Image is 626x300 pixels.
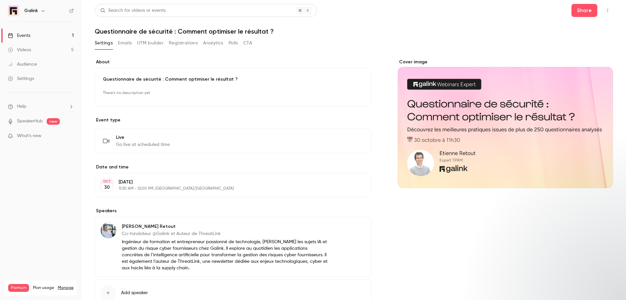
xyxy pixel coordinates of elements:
label: About [95,59,372,65]
p: Questionnaire de sécurité : Comment optimiser le résultat ? [103,76,363,83]
section: Cover image [398,59,613,188]
p: [PERSON_NAME] Retout [122,223,329,230]
label: Date and time [95,164,372,170]
button: Emails [118,38,132,48]
p: Co-fondateur @Galink et Auteur de ThreatLink [122,230,329,237]
img: Galink [8,6,19,16]
p: Event type [95,117,372,123]
div: Videos [8,47,31,53]
span: Live [116,134,170,141]
span: Premium [8,284,29,292]
button: Share [571,4,597,17]
span: Plan usage [33,285,54,291]
li: help-dropdown-opener [8,103,74,110]
span: What's new [17,133,41,139]
h6: Galink [24,8,38,14]
button: Registrations [169,38,198,48]
img: Etienne Retout [101,223,116,238]
div: Audience [8,61,37,68]
div: Settings [8,75,34,82]
div: Events [8,32,30,39]
a: SpeakerHub [17,118,43,125]
span: Go live at scheduled time [116,141,170,148]
p: 11:30 AM - 12:00 PM, [GEOGRAPHIC_DATA]/[GEOGRAPHIC_DATA] [119,186,337,191]
button: Analytics [203,38,223,48]
span: Add speaker [121,290,148,296]
label: Cover image [398,59,613,65]
span: Help [17,103,26,110]
div: Etienne Retout[PERSON_NAME] RetoutCo-fondateur @Galink et Auteur de ThreatLinkIngénieur de format... [95,217,372,277]
button: Polls [229,38,238,48]
button: Settings [95,38,113,48]
p: Ingénieur de formation et entrepreneur passionné de technologie, [PERSON_NAME] les sujets IA et g... [122,239,329,271]
label: Speakers [95,208,372,214]
p: There's no description yet [103,88,363,98]
h1: Questionnaire de sécurité : Comment optimiser le résultat ? [95,27,613,35]
div: OCT [101,179,113,184]
button: CTA [243,38,252,48]
a: Manage [58,285,73,291]
div: Search for videos or events [100,7,166,14]
p: [DATE] [119,179,337,185]
button: UTM builder [137,38,164,48]
span: new [47,118,60,125]
p: 30 [104,184,110,191]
